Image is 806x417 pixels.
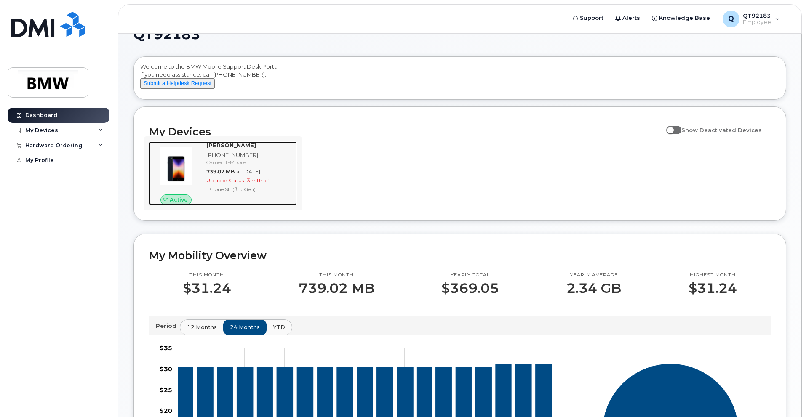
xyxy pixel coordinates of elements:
[247,177,271,183] span: 3 mth left
[441,281,499,296] p: $369.05
[133,28,200,41] span: QT92183
[580,14,603,22] span: Support
[140,63,779,96] div: Welcome to the BMW Mobile Support Desk Portal If you need assistance, call [PHONE_NUMBER].
[236,168,260,175] span: at [DATE]
[206,186,294,193] div: iPhone SE (3rd Gen)
[160,407,172,414] tspan: $20
[681,127,762,133] span: Show Deactivated Devices
[149,249,771,262] h2: My Mobility Overview
[743,12,771,19] span: QT92183
[149,141,297,205] a: Active[PERSON_NAME][PHONE_NUMBER]Carrier: T-Mobile739.02 MBat [DATE]Upgrade Status:3 mth leftiPho...
[299,272,374,279] p: This month
[622,14,640,22] span: Alerts
[160,365,172,372] tspan: $30
[646,10,716,27] a: Knowledge Base
[183,281,231,296] p: $31.24
[609,10,646,27] a: Alerts
[728,14,734,24] span: Q
[689,281,737,296] p: $31.24
[149,125,662,138] h2: My Devices
[183,272,231,279] p: This month
[566,281,621,296] p: 2.34 GB
[170,196,188,204] span: Active
[156,322,180,330] p: Period
[299,281,374,296] p: 739.02 MB
[206,177,245,183] span: Upgrade Status:
[567,10,609,27] a: Support
[140,80,215,86] a: Submit a Helpdesk Request
[156,146,196,186] img: image20231002-3703462-1angbar.jpeg
[187,323,217,331] span: 12 months
[689,272,737,279] p: Highest month
[659,14,710,22] span: Knowledge Base
[666,122,673,129] input: Show Deactivated Devices
[206,142,256,149] strong: [PERSON_NAME]
[743,19,771,26] span: Employee
[566,272,621,279] p: Yearly average
[441,272,499,279] p: Yearly total
[273,323,285,331] span: YTD
[717,11,786,27] div: QT92183
[206,151,294,159] div: [PHONE_NUMBER]
[206,159,294,166] div: Carrier: T-Mobile
[160,386,172,393] tspan: $25
[206,168,235,175] span: 739.02 MB
[160,344,172,352] tspan: $35
[140,78,215,89] button: Submit a Helpdesk Request
[769,380,800,411] iframe: Messenger Launcher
